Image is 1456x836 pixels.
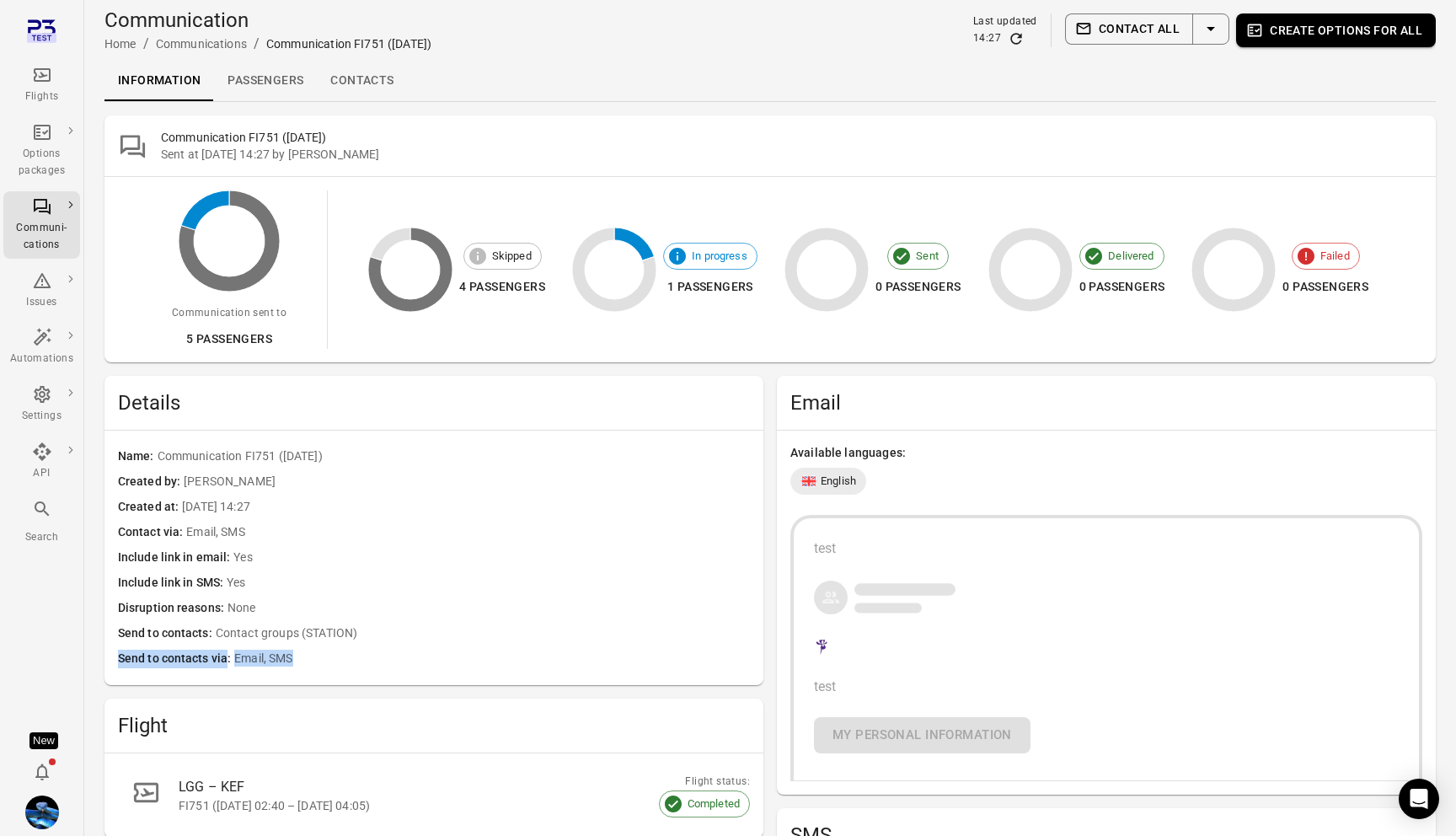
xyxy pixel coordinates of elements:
[790,389,1422,416] h2: Email
[1311,248,1359,265] span: Failed
[161,146,1422,163] div: Sent at [DATE] 14:27 by [PERSON_NAME]
[10,351,73,367] div: Automations
[1399,779,1439,819] div: Open Intercom Messenger
[254,34,260,54] li: /
[227,599,750,618] span: None
[1192,13,1229,45] button: Select action
[158,447,750,466] span: Communication FI751 ([DATE])
[3,191,80,259] a: Communi-cations
[172,329,286,350] div: 5 passengers
[104,37,136,51] a: Home
[10,294,73,311] div: Issues
[118,523,186,542] span: Contact via
[3,379,80,430] a: Settings
[973,30,1001,47] div: 14:27
[161,129,1422,146] h2: Communication FI751 ([DATE])
[214,61,317,101] a: Passengers
[659,774,750,790] div: Flight status:
[29,732,58,749] div: Tooltip anchor
[875,276,961,297] div: 0 passengers
[790,444,1422,461] div: Available languages:
[10,220,73,254] div: Communi-cations
[973,13,1037,30] div: Last updated
[104,61,1436,101] div: Local navigation
[907,248,948,265] span: Sent
[104,34,431,54] nav: Breadcrumbs
[3,437,80,487] a: API
[184,473,750,491] span: [PERSON_NAME]
[3,60,80,110] a: Flights
[179,777,709,797] div: LGG – KEF
[186,523,750,542] span: Email, SMS
[118,599,227,618] span: Disruption reasons
[234,650,750,668] span: Email, SMS
[1099,248,1163,265] span: Delivered
[118,389,750,416] span: Details
[1008,30,1025,47] button: Refresh data
[118,624,216,643] span: Send to contacts
[216,624,750,643] span: Contact groups (STATION)
[483,248,541,265] span: Skipped
[266,35,431,52] div: Communication FI751 ([DATE])
[682,248,757,265] span: In progress
[143,34,149,54] li: /
[104,61,214,101] a: Information
[1236,13,1436,47] button: Create options for all
[227,574,750,592] span: Yes
[118,549,233,567] span: Include link in email
[118,498,182,517] span: Created at
[19,789,66,836] button: Daníel Benediktsson
[179,797,709,814] div: FI751 ([DATE] 02:40 – [DATE] 04:05)
[118,712,750,739] h2: Flight
[3,265,80,316] a: Issues
[3,117,80,185] a: Options packages
[118,767,750,824] a: LGG – KEFFI751 ([DATE] 02:40 – [DATE] 04:05)
[317,61,407,101] a: Contacts
[3,494,80,550] button: Search
[814,539,1399,559] div: test
[25,796,59,829] img: shutterstock-1708408498.jpg
[10,146,73,180] div: Options packages
[814,678,837,694] span: test
[790,468,866,495] div: English
[172,305,286,322] div: Communication sent to
[25,755,59,789] button: Notifications
[118,447,158,466] span: Name
[10,529,73,546] div: Search
[1282,276,1368,297] div: 0 passengers
[678,796,749,812] span: Completed
[10,465,73,482] div: API
[3,322,80,372] a: Automations
[118,473,184,491] span: Created by
[156,35,247,52] div: Communications
[459,276,545,297] div: 4 passengers
[1065,13,1229,45] div: Split button
[182,498,750,517] span: [DATE] 14:27
[233,549,750,567] span: Yes
[663,276,757,297] div: 1 passengers
[118,650,234,668] span: Send to contacts via
[10,408,73,425] div: Settings
[1079,276,1165,297] div: 0 passengers
[821,473,856,490] span: English
[1065,13,1193,45] button: Contact all
[10,88,73,105] div: Flights
[104,7,431,34] h1: Communication
[118,574,227,592] span: Include link in SMS
[814,636,830,656] img: Company logo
